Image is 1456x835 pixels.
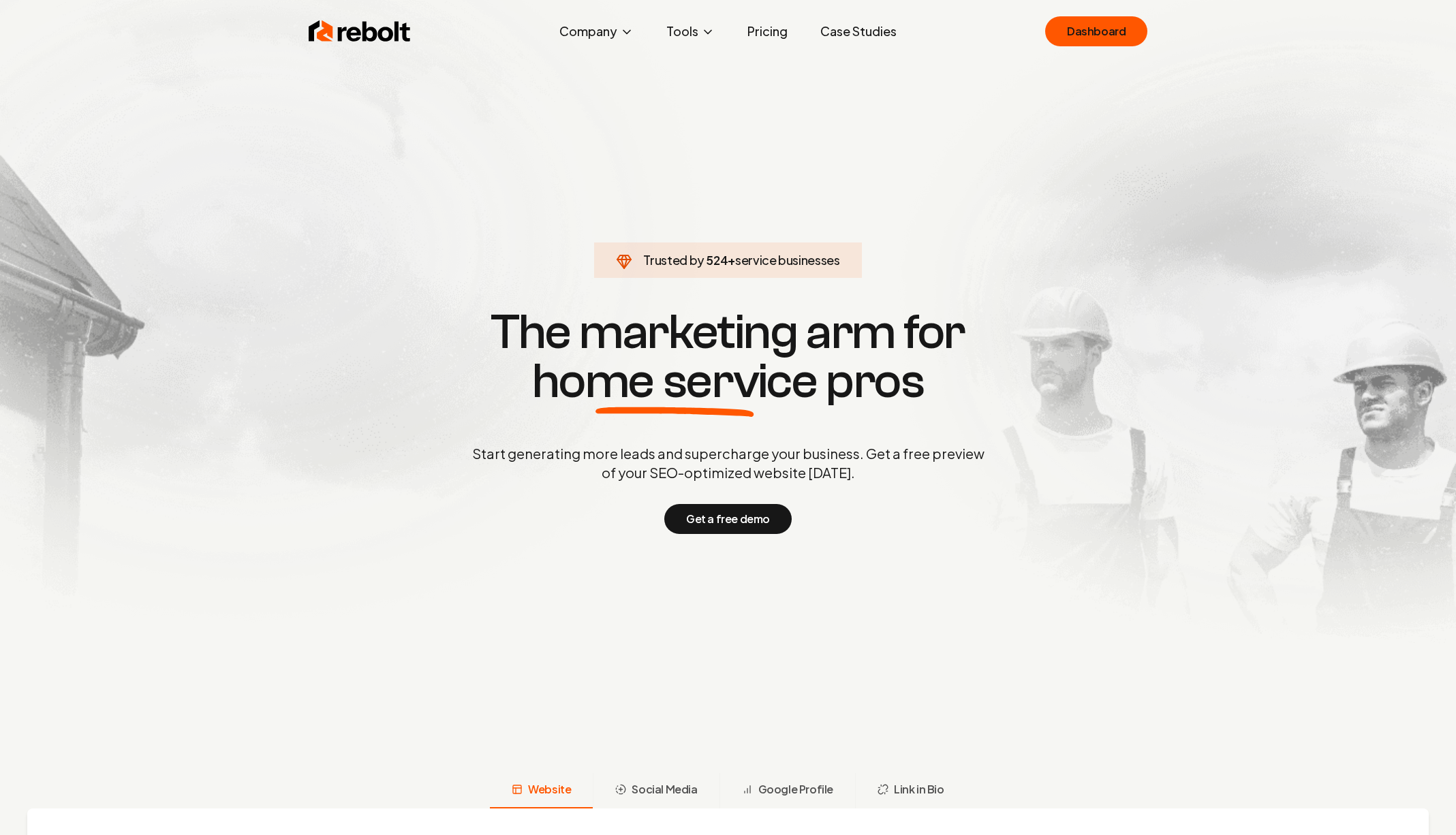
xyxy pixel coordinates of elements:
a: Case Studies [809,18,908,45]
span: service businesses [735,252,840,268]
button: Website [490,773,593,808]
a: Pricing [737,18,799,45]
span: + [728,252,735,268]
a: Dashboard [1045,16,1147,46]
button: Get a free demo [664,504,792,534]
h1: The marketing arm for pros [401,308,1055,406]
p: Start generating more leads and supercharge your business. Get a free preview of your SEO-optimiz... [469,444,987,482]
button: Link in Bio [855,773,966,808]
button: Social Media [593,773,719,808]
span: Google Profile [758,781,833,798]
button: Company [548,18,645,45]
span: 524 [706,251,728,270]
button: Google Profile [719,773,855,808]
span: Website [528,781,571,798]
img: Rebolt Logo [309,18,411,45]
button: Tools [655,18,726,45]
span: Link in Bio [894,781,944,798]
span: home service [532,357,818,406]
span: Trusted by [643,252,704,268]
span: Social Media [632,781,697,798]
